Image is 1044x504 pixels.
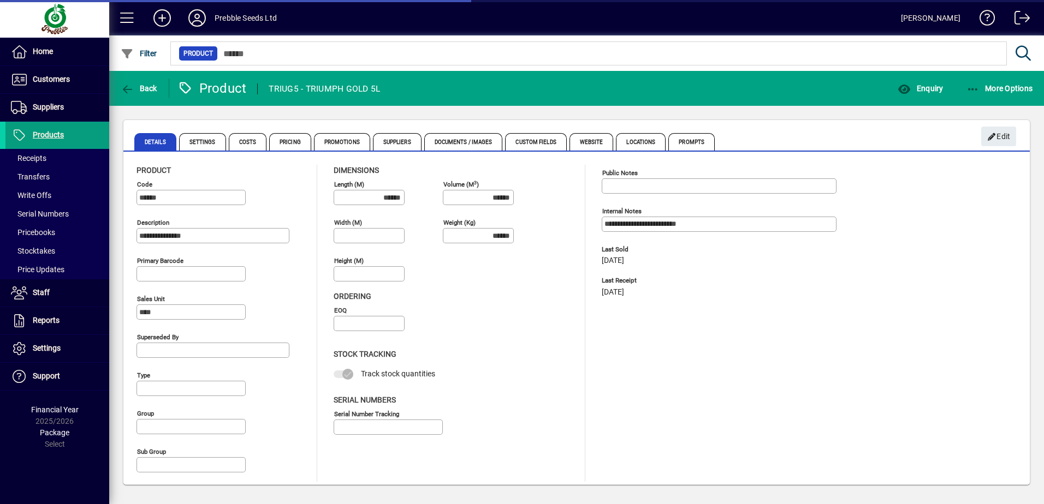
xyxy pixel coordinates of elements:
span: Settings [33,344,61,352]
a: Home [5,38,109,65]
span: Last Receipt [602,277,766,284]
mat-label: Internal Notes [602,207,642,215]
mat-label: Code [137,181,152,188]
mat-label: Volume (m ) [443,181,479,188]
span: Serial Numbers [11,209,69,218]
app-page-header-button: Back [109,79,169,98]
span: Write Offs [11,191,51,200]
button: Profile [180,8,215,28]
a: Settings [5,335,109,362]
mat-label: Description [137,219,169,226]
a: Stocktakes [5,242,109,260]
a: Transfers [5,167,109,186]
span: Price Updates [11,265,64,274]
button: Edit [981,127,1016,146]
a: Knowledge Base [971,2,995,38]
span: Stocktakes [11,247,55,255]
span: Pricing [269,133,311,151]
mat-label: Length (m) [334,181,364,188]
span: Product [183,48,213,59]
span: Settings [179,133,226,151]
button: More Options [964,79,1036,98]
span: Filter [121,49,157,58]
a: Support [5,363,109,390]
mat-label: EOQ [334,307,347,314]
span: Reports [33,316,60,325]
span: [DATE] [602,288,624,297]
span: Transfers [11,172,50,181]
a: Logout [1006,2,1030,38]
mat-label: Weight (Kg) [443,219,476,226]
span: Home [33,47,53,56]
span: Financial Year [31,405,79,414]
span: Track stock quantities [361,369,435,378]
span: More Options [966,84,1033,93]
div: Product [177,80,247,97]
sup: 3 [474,179,477,185]
mat-label: Group [137,410,154,417]
mat-label: Primary barcode [137,257,183,265]
a: Staff [5,279,109,307]
mat-label: Width (m) [334,219,362,226]
a: Receipts [5,149,109,167]
span: Costs [229,133,267,151]
span: Suppliers [373,133,422,151]
mat-label: Sub group [137,448,166,455]
span: Customers [33,75,70,83]
span: Locations [616,133,666,151]
div: Prebble Seeds Ltd [215,9,277,27]
a: Reports [5,307,109,334]
div: [PERSON_NAME] [901,9,960,27]
span: Last Sold [602,246,766,253]
button: Filter [118,44,160,63]
mat-label: Serial Number tracking [334,410,399,417]
a: Price Updates [5,260,109,279]
span: [DATE] [602,256,624,265]
mat-label: Sales unit [137,295,165,303]
span: Serial Numbers [334,395,396,404]
span: Ordering [334,292,371,301]
span: Stock Tracking [334,350,396,358]
a: Suppliers [5,94,109,121]
span: Custom Fields [505,133,566,151]
button: Back [118,79,160,98]
span: Back [121,84,157,93]
a: Customers [5,66,109,93]
a: Write Offs [5,186,109,205]
span: Details [134,133,176,151]
span: Receipts [11,154,46,163]
span: Products [33,130,64,139]
span: Product [137,166,171,175]
span: Package [40,428,69,437]
span: Pricebooks [11,228,55,237]
span: Support [33,371,60,380]
mat-label: Height (m) [334,257,364,265]
mat-label: Superseded by [137,333,179,341]
span: Promotions [314,133,370,151]
div: TRIUG5 - TRIUMPH GOLD 5L [269,80,380,98]
button: Add [145,8,180,28]
span: Edit [987,128,1011,146]
span: Documents / Images [424,133,503,151]
span: Dimensions [334,166,379,175]
button: Enquiry [895,79,946,98]
mat-label: Type [137,371,150,379]
span: Enquiry [898,84,943,93]
span: Website [570,133,614,151]
span: Prompts [668,133,715,151]
mat-label: Public Notes [602,169,638,177]
span: Staff [33,288,50,297]
a: Pricebooks [5,223,109,242]
span: Suppliers [33,103,64,111]
a: Serial Numbers [5,205,109,223]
